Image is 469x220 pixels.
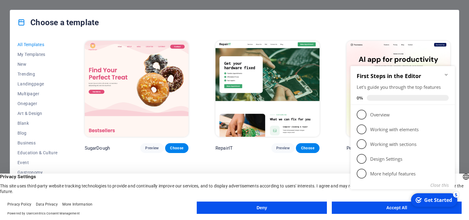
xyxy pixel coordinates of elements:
button: Preview [271,143,295,153]
div: Get Started [76,134,104,141]
span: Trending [17,72,58,77]
button: Preview [140,143,164,153]
span: Art & Design [17,111,58,116]
p: Working with sections [22,79,96,85]
img: Peoneera [347,41,450,137]
button: Event [17,158,58,167]
span: Choose [301,146,314,151]
button: Landingpage [17,79,58,89]
span: Onepager [17,101,58,106]
span: Choose [170,146,184,151]
span: All Templates [17,42,58,47]
h2: First Steps in the Editor [9,10,101,17]
p: Peoneera [347,145,366,151]
span: Preview [145,146,159,151]
span: Landingpage [17,81,58,86]
span: Multipager [17,91,58,96]
span: Business [17,140,58,145]
span: Preview [276,146,290,151]
p: SugarDough [85,145,110,151]
span: Gastronomy [17,170,58,175]
li: Working with sections [2,74,107,89]
button: Trending [17,69,58,79]
span: Blog [17,131,58,136]
button: New [17,59,58,69]
button: Multipager [17,89,58,99]
span: My Templates [17,52,58,57]
div: Let's guide you through the top features [9,22,101,28]
button: Business [17,138,58,148]
p: Working with elements [22,64,96,70]
span: New [17,62,58,67]
button: Choose [165,143,188,153]
div: 5 [105,129,111,135]
button: Onepager [17,99,58,108]
span: Blank [17,121,58,126]
button: All Templates [17,40,58,49]
button: Gastronomy [17,167,58,177]
p: Design Settings [22,93,96,100]
p: Overview [22,49,96,56]
h4: Choose a template [17,18,99,27]
p: More helpful features [22,108,96,115]
span: Education & Culture [17,150,58,155]
img: SugarDough [85,41,188,137]
span: Event [17,160,58,165]
img: RepairIT [215,41,319,137]
button: Art & Design [17,108,58,118]
button: Choose [296,143,319,153]
li: Overview [2,45,107,60]
button: Education & Culture [17,148,58,158]
span: 0% [9,33,19,38]
button: Blank [17,118,58,128]
li: Design Settings [2,89,107,104]
button: My Templates [17,49,58,59]
p: RepairIT [215,145,233,151]
li: More helpful features [2,104,107,119]
button: Close this [82,120,101,126]
li: Working with elements [2,60,107,74]
div: Minimize checklist [96,10,101,15]
button: Blog [17,128,58,138]
div: Get Started 5 items remaining, 0% complete [63,131,109,144]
